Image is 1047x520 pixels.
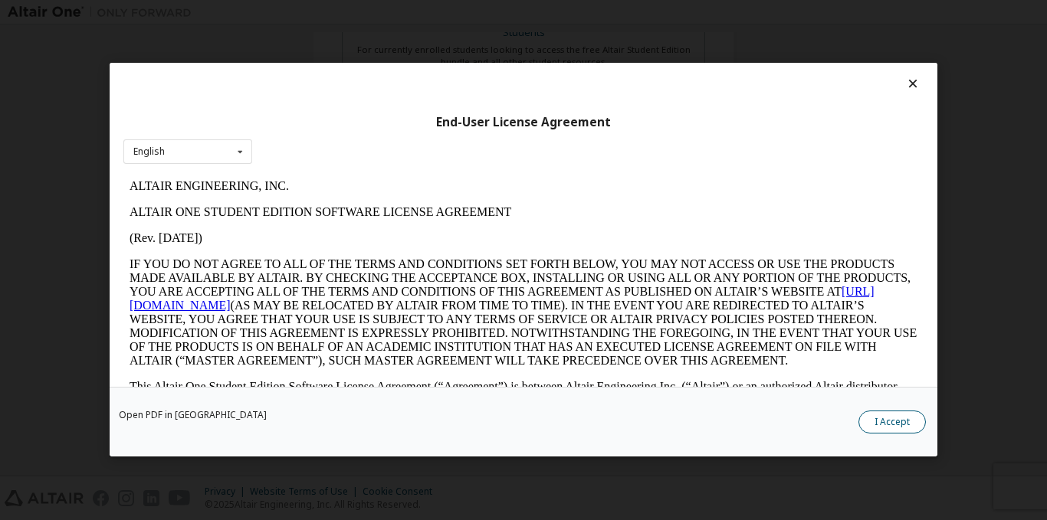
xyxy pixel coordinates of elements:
[6,58,794,72] p: (Rev. [DATE])
[6,6,794,20] p: ALTAIR ENGINEERING, INC.
[133,147,165,156] div: English
[6,32,794,46] p: ALTAIR ONE STUDENT EDITION SOFTWARE LICENSE AGREEMENT
[6,112,751,139] a: [URL][DOMAIN_NAME]
[6,207,794,262] p: This Altair One Student Edition Software License Agreement (“Agreement”) is between Altair Engine...
[858,411,926,434] button: I Accept
[6,84,794,195] p: IF YOU DO NOT AGREE TO ALL OF THE TERMS AND CONDITIONS SET FORTH BELOW, YOU MAY NOT ACCESS OR USE...
[119,411,267,420] a: Open PDF in [GEOGRAPHIC_DATA]
[123,115,924,130] div: End-User License Agreement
